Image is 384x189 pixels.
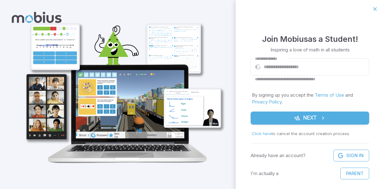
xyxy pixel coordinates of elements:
[251,112,369,125] button: Next
[252,99,282,105] a: Privacy Policy
[251,170,278,177] p: I'm actually a
[340,168,369,179] button: Parent
[262,33,358,45] h4: Join Mobius as a Student !
[270,46,350,53] p: Inspiring a love of math in all students
[333,150,369,161] a: Sign In
[252,92,368,105] p: By signing up you accept the and .
[251,152,305,159] p: Already have an account?
[315,92,344,98] a: Terms of Use
[252,131,368,137] p: to cancel the account creation process .
[252,131,272,136] span: Click here
[17,20,228,167] img: student_1-illustration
